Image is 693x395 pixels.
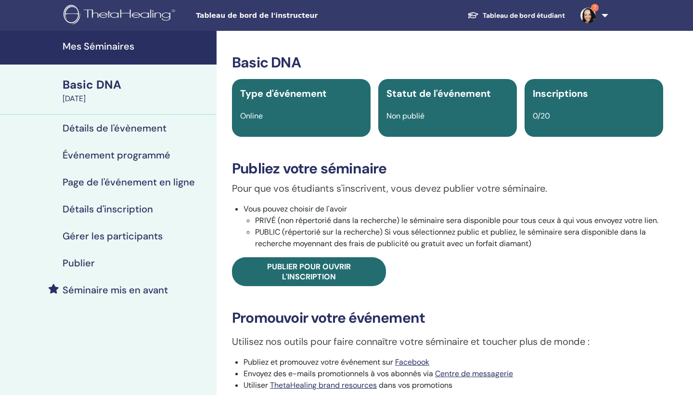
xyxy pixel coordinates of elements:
a: Facebook [395,357,429,367]
li: PUBLIC (répertorié sur la recherche) Si vous sélectionnez public et publiez, le séminaire sera di... [255,226,663,250]
h4: Événement programmé [63,149,170,161]
div: [DATE] [63,93,211,105]
a: Basic DNA[DATE] [57,77,217,105]
h4: Publier [63,257,95,269]
h4: Séminaire mis en avant [63,284,168,296]
h4: Page de l'événement en ligne [63,176,195,188]
a: ThetaHealing brand resources [270,380,377,390]
li: Vous pouvez choisir de l'avoir [244,203,663,250]
h4: Détails d'inscription [63,203,153,215]
span: Inscriptions [533,87,588,100]
span: 0/20 [533,111,550,121]
a: Tableau de bord étudiant [460,7,573,25]
h4: Gérer les participants [63,230,163,242]
h4: Détails de l'évènement [63,122,167,134]
a: Publier pour ouvrir l'inscription [232,257,386,286]
h3: Basic DNA [232,54,663,71]
li: PRIVÉ (non répertorié dans la recherche) le séminaire sera disponible pour tous ceux à qui vous e... [255,215,663,226]
p: Pour que vos étudiants s'inscrivent, vous devez publier votre séminaire. [232,181,663,196]
span: Non publié [386,111,424,121]
span: 7 [591,4,599,12]
span: Online [240,111,263,121]
h3: Publiez votre séminaire [232,160,663,177]
img: graduation-cap-white.svg [467,11,479,19]
span: Publier pour ouvrir l'inscription [267,262,351,282]
span: Type d'événement [240,87,327,100]
h3: Promouvoir votre événement [232,309,663,327]
p: Utilisez nos outils pour faire connaître votre séminaire et toucher plus de monde : [232,334,663,349]
li: Envoyez des e-mails promotionnels à vos abonnés via [244,368,663,380]
img: default.jpg [580,8,596,23]
span: Tableau de bord de l'instructeur [196,11,340,21]
li: Publiez et promouvez votre événement sur [244,356,663,368]
a: Centre de messagerie [435,369,513,379]
div: Basic DNA [63,77,211,93]
span: Statut de l'événement [386,87,491,100]
li: Utiliser dans vos promotions [244,380,663,391]
img: logo.png [64,5,179,26]
h4: Mes Séminaires [63,40,211,52]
